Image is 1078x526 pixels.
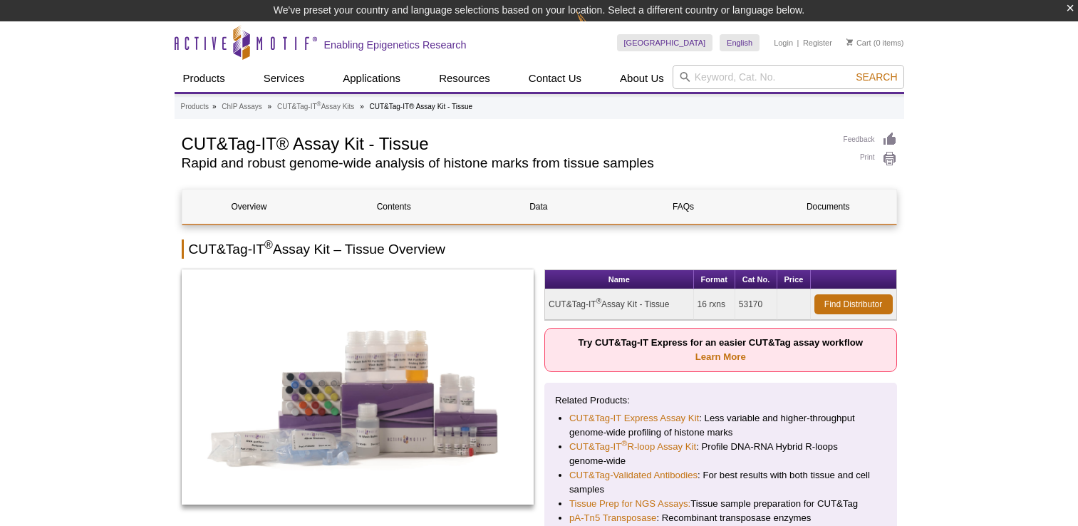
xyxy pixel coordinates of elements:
button: Search [851,71,901,83]
input: Keyword, Cat. No. [673,65,904,89]
img: CUT&Tag-IT Assay Kit - Tissue [182,269,534,505]
sup: ® [264,239,273,251]
a: Learn More [695,351,746,362]
th: Cat No. [735,270,778,289]
sup: ® [317,100,321,108]
th: Name [545,270,694,289]
img: Your Cart [846,38,853,46]
a: FAQs [616,190,750,224]
a: Overview [182,190,316,224]
a: Contact Us [520,65,590,92]
a: pA-Tn5 Transposase [569,511,656,525]
th: Price [777,270,810,289]
p: Related Products: [555,393,886,408]
a: CUT&Tag-IT®Assay Kits [277,100,354,113]
td: 16 rxns [694,289,735,320]
li: CUT&Tag-IT® Assay Kit - Tissue [369,103,472,110]
th: Format [694,270,735,289]
a: Find Distributor [814,294,893,314]
h1: CUT&Tag-IT® Assay Kit - Tissue [182,132,829,153]
a: Feedback [844,132,897,148]
a: Services [255,65,313,92]
li: » [268,103,272,110]
td: CUT&Tag-IT Assay Kit - Tissue [545,289,694,320]
sup: ® [621,439,627,448]
a: ChIP Assays [222,100,262,113]
span: Search [856,71,897,83]
a: About Us [611,65,673,92]
li: : Profile DNA-RNA Hybrid R-loops genome-wide [569,440,872,468]
a: Register [803,38,832,48]
img: Change Here [576,11,614,44]
li: (0 items) [846,34,904,51]
h2: Enabling Epigenetics Research [324,38,467,51]
a: Print [844,151,897,167]
li: » [360,103,364,110]
a: [GEOGRAPHIC_DATA] [617,34,713,51]
a: CUT&Tag-Validated Antibodies [569,468,698,483]
li: | [797,34,799,51]
a: Cart [846,38,871,48]
a: Products [175,65,234,92]
a: Applications [334,65,409,92]
a: CUT&Tag-IT Express Assay Kit [569,411,699,426]
li: : For best results with both tissue and cell samples [569,468,872,497]
a: Documents [761,190,895,224]
li: : Recombinant transposase enzymes [569,511,872,525]
a: Tissue Prep for NGS Assays: [569,497,690,511]
a: English [720,34,760,51]
a: CUT&Tag-IT®R-loop Assay Kit [569,440,696,454]
sup: ® [596,297,601,305]
h2: Rapid and robust genome-wide analysis of histone marks from tissue samples [182,157,829,170]
td: 53170 [735,289,778,320]
a: Products [181,100,209,113]
a: Contents [327,190,461,224]
li: Tissue sample preparation for CUT&Tag [569,497,872,511]
li: » [212,103,217,110]
strong: Try CUT&Tag-IT Express for an easier CUT&Tag assay workflow [578,337,863,362]
h2: CUT&Tag-IT Assay Kit – Tissue Overview [182,239,897,259]
li: : Less variable and higher-throughput genome-wide profiling of histone marks [569,411,872,440]
a: Data [472,190,606,224]
a: Login [774,38,793,48]
a: Resources [430,65,499,92]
